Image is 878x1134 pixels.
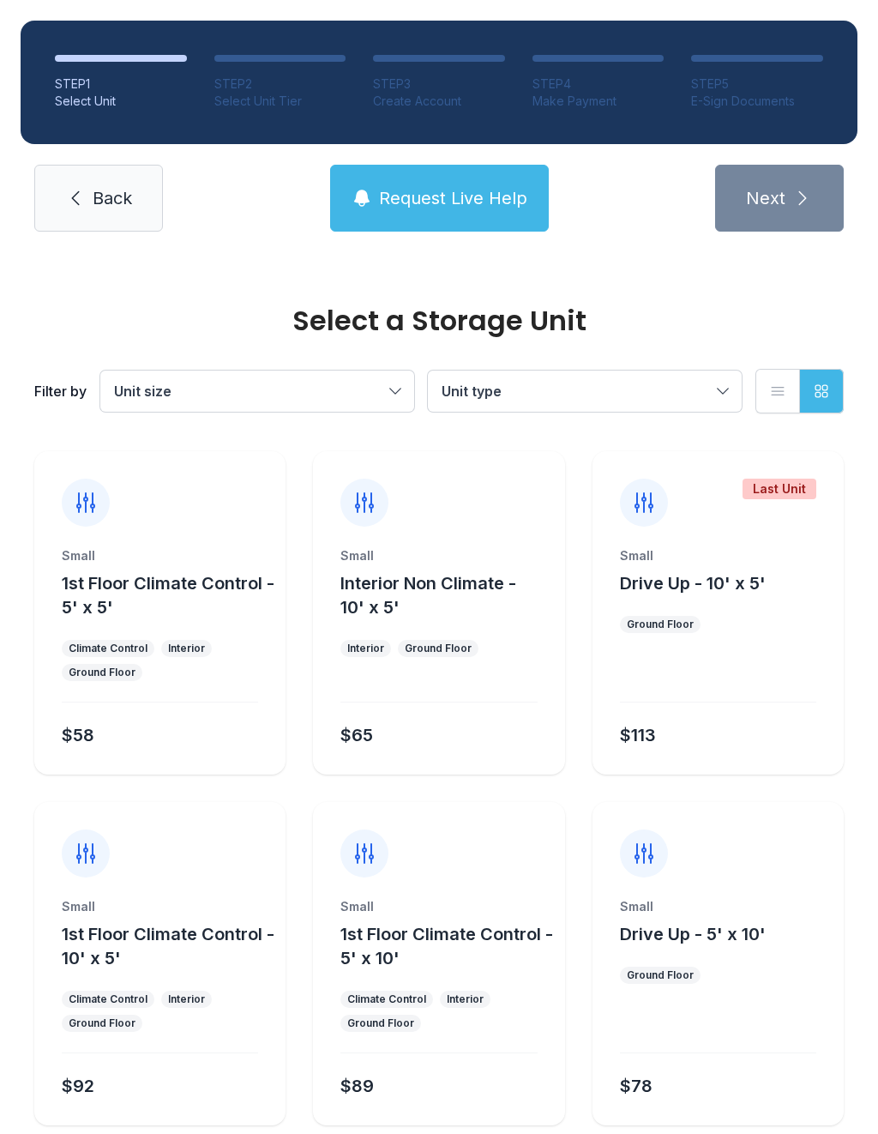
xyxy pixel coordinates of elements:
[620,573,766,594] span: Drive Up - 10' x 5'
[532,93,665,110] div: Make Payment
[340,547,537,564] div: Small
[405,642,472,655] div: Ground Floor
[620,547,816,564] div: Small
[347,1016,414,1030] div: Ground Floor
[62,723,94,747] div: $58
[620,723,656,747] div: $113
[62,898,258,915] div: Small
[442,383,502,400] span: Unit type
[168,642,205,655] div: Interior
[340,723,373,747] div: $65
[69,1016,135,1030] div: Ground Floor
[620,924,766,944] span: Drive Up - 5' x 10'
[62,573,274,618] span: 1st Floor Climate Control - 5' x 5'
[62,571,279,619] button: 1st Floor Climate Control - 5' x 5'
[69,642,147,655] div: Climate Control
[93,186,132,210] span: Back
[691,75,823,93] div: STEP 5
[62,547,258,564] div: Small
[69,992,147,1006] div: Climate Control
[34,381,87,401] div: Filter by
[373,75,505,93] div: STEP 3
[347,642,384,655] div: Interior
[34,307,844,335] div: Select a Storage Unit
[627,968,694,982] div: Ground Floor
[620,571,766,595] button: Drive Up - 10' x 5'
[62,1074,94,1098] div: $92
[340,1074,374,1098] div: $89
[447,992,484,1006] div: Interior
[691,93,823,110] div: E-Sign Documents
[214,93,346,110] div: Select Unit Tier
[55,75,187,93] div: STEP 1
[55,93,187,110] div: Select Unit
[100,371,414,412] button: Unit size
[532,75,665,93] div: STEP 4
[620,1074,652,1098] div: $78
[340,573,516,618] span: Interior Non Climate - 10' x 5'
[214,75,346,93] div: STEP 2
[373,93,505,110] div: Create Account
[620,922,766,946] button: Drive Up - 5' x 10'
[168,992,205,1006] div: Interior
[340,924,553,968] span: 1st Floor Climate Control - 5' x 10'
[743,479,816,499] div: Last Unit
[69,666,135,679] div: Ground Floor
[62,924,274,968] span: 1st Floor Climate Control - 10' x 5'
[379,186,527,210] span: Request Live Help
[340,571,557,619] button: Interior Non Climate - 10' x 5'
[620,898,816,915] div: Small
[340,898,537,915] div: Small
[347,992,426,1006] div: Climate Control
[428,371,742,412] button: Unit type
[340,922,557,970] button: 1st Floor Climate Control - 5' x 10'
[746,186,785,210] span: Next
[114,383,171,400] span: Unit size
[627,618,694,631] div: Ground Floor
[62,922,279,970] button: 1st Floor Climate Control - 10' x 5'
